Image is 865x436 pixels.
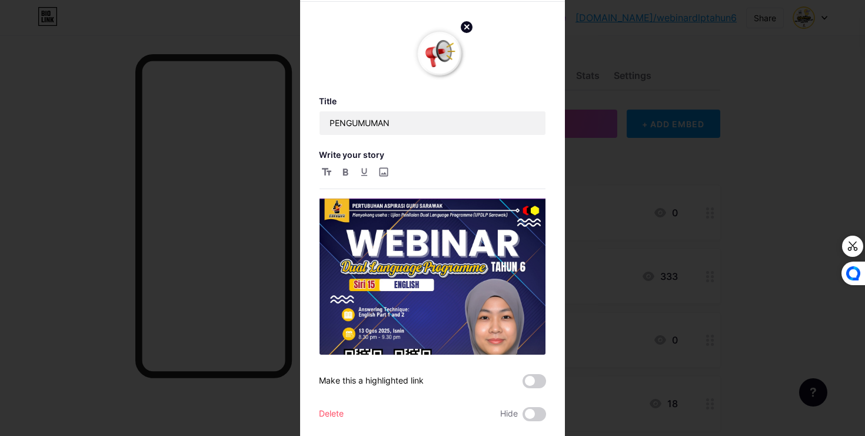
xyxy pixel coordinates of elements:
img: eHOr1AruzADZsMb5812_at_16.12.14.jpeg [320,199,545,425]
h3: Title [319,96,546,106]
input: Title [320,111,545,135]
h3: Write your story [319,150,546,160]
span: Hide [500,407,518,421]
div: Delete [319,407,344,421]
div: Make this a highlighted link [319,374,424,388]
img: link_thumbnail [411,25,468,82]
